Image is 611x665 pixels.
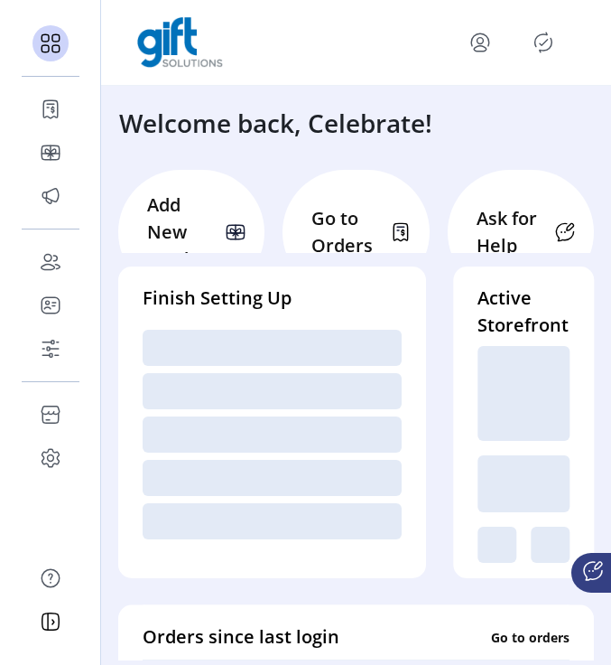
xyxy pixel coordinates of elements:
[147,192,214,273] p: Add New Card
[311,205,378,259] p: Go to Orders
[477,205,543,259] p: Ask for Help
[143,623,339,651] h4: Orders since last login
[529,28,558,57] button: Publisher Panel
[477,285,569,339] h4: Active Storefront
[143,285,402,312] h4: Finish Setting Up
[491,627,569,646] p: Go to orders
[137,17,223,68] img: logo
[119,104,432,142] h3: Welcome back, Celebrate!
[466,28,495,57] button: menu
